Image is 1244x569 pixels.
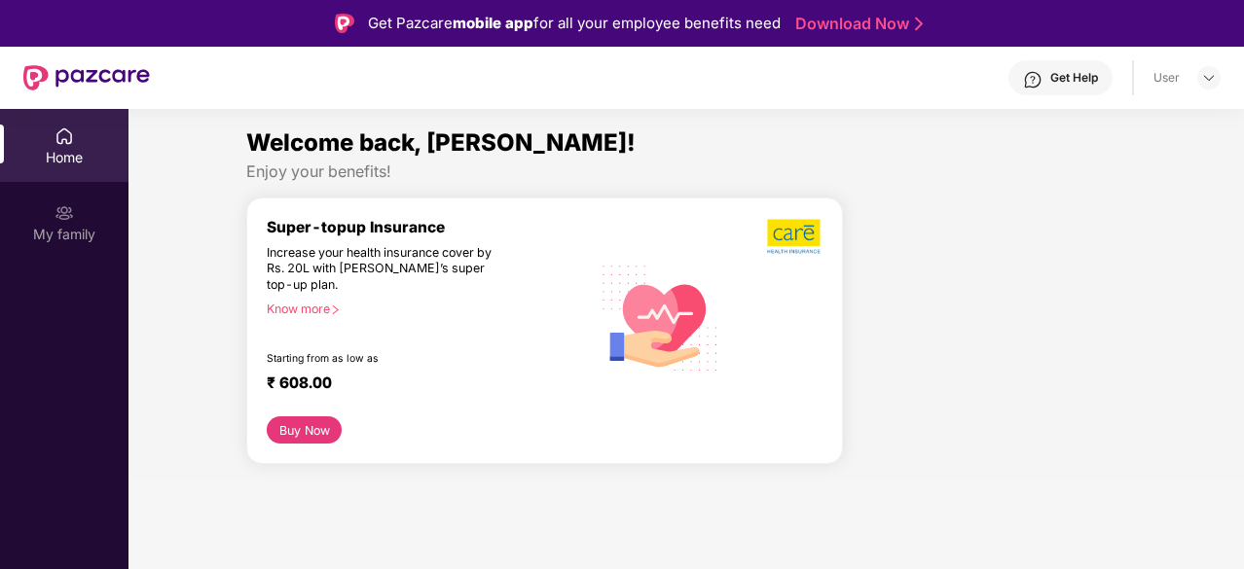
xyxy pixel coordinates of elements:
[1050,70,1098,86] div: Get Help
[267,352,508,366] div: Starting from as low as
[591,246,730,387] img: svg+xml;base64,PHN2ZyB4bWxucz0iaHR0cDovL3d3dy53My5vcmcvMjAwMC9zdmciIHhtbG5zOnhsaW5rPSJodHRwOi8vd3...
[55,203,74,223] img: svg+xml;base64,PHN2ZyB3aWR0aD0iMjAiIGhlaWdodD0iMjAiIHZpZXdCb3g9IjAgMCAyMCAyMCIgZmlsbD0ibm9uZSIgeG...
[23,65,150,90] img: New Pazcare Logo
[795,14,917,34] a: Download Now
[55,126,74,146] img: svg+xml;base64,PHN2ZyBpZD0iSG9tZSIgeG1sbnM9Imh0dHA6Ly93d3cudzMub3JnLzIwMDAvc3ZnIiB3aWR0aD0iMjAiIG...
[267,373,571,397] div: ₹ 608.00
[267,218,591,236] div: Super-topup Insurance
[267,416,342,444] button: Buy Now
[767,218,823,255] img: b5dec4f62d2307b9de63beb79f102df3.png
[246,161,1126,182] div: Enjoy your benefits!
[330,304,341,315] span: right
[1153,70,1180,86] div: User
[267,245,507,294] div: Increase your health insurance cover by Rs. 20L with [PERSON_NAME]’s super top-up plan.
[335,14,354,33] img: Logo
[453,14,533,32] strong: mobile app
[1023,70,1043,89] img: svg+xml;base64,PHN2ZyBpZD0iSGVscC0zMngzMiIgeG1sbnM9Imh0dHA6Ly93d3cudzMub3JnLzIwMDAvc3ZnIiB3aWR0aD...
[368,12,781,35] div: Get Pazcare for all your employee benefits need
[915,14,923,34] img: Stroke
[246,128,636,157] span: Welcome back, [PERSON_NAME]!
[1201,70,1217,86] img: svg+xml;base64,PHN2ZyBpZD0iRHJvcGRvd24tMzJ4MzIiIHhtbG5zPSJodHRwOi8vd3d3LnczLm9yZy8yMDAwL3N2ZyIgd2...
[267,302,579,315] div: Know more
